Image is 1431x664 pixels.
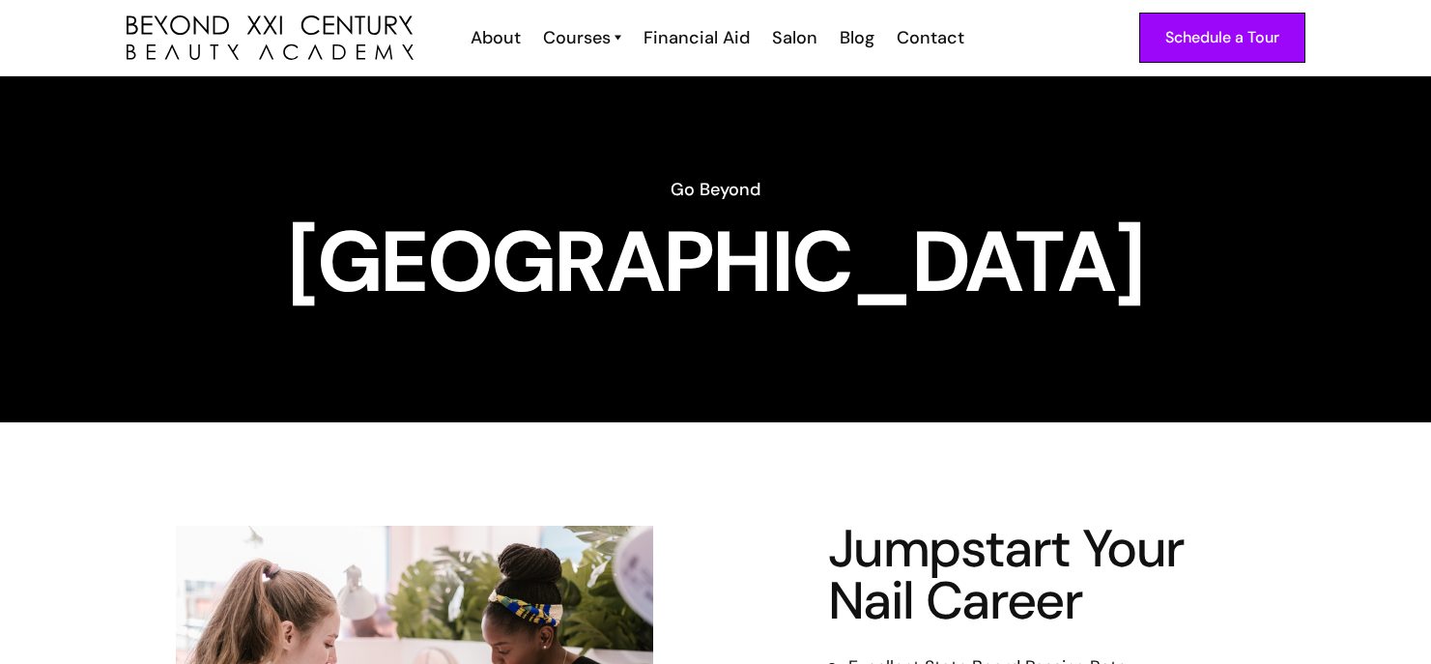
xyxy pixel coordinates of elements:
a: Financial Aid [631,25,759,50]
a: home [127,15,414,61]
div: Blog [840,25,874,50]
div: Salon [772,25,817,50]
a: Courses [543,25,621,50]
div: Contact [897,25,964,50]
h6: Go Beyond [127,177,1305,202]
div: Schedule a Tour [1165,25,1279,50]
a: About [458,25,530,50]
a: Contact [884,25,974,50]
a: Salon [759,25,827,50]
a: Blog [827,25,884,50]
div: Financial Aid [644,25,750,50]
a: Schedule a Tour [1139,13,1305,63]
h2: Jumpstart Your Nail Career [828,523,1205,627]
strong: [GEOGRAPHIC_DATA] [287,207,1143,317]
div: About [471,25,521,50]
img: beyond 21st century beauty academy logo [127,15,414,61]
div: Courses [543,25,611,50]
